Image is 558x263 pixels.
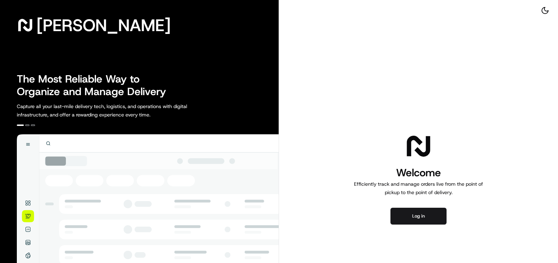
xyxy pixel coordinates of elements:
p: Capture all your last-mile delivery tech, logistics, and operations with digital infrastructure, ... [17,102,219,119]
h1: Welcome [351,166,486,180]
span: [PERSON_NAME] [36,18,171,32]
h2: The Most Reliable Way to Organize and Manage Delivery [17,73,174,98]
button: Log in [390,208,447,225]
p: Efficiently track and manage orders live from the point of pickup to the point of delivery. [351,180,486,197]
